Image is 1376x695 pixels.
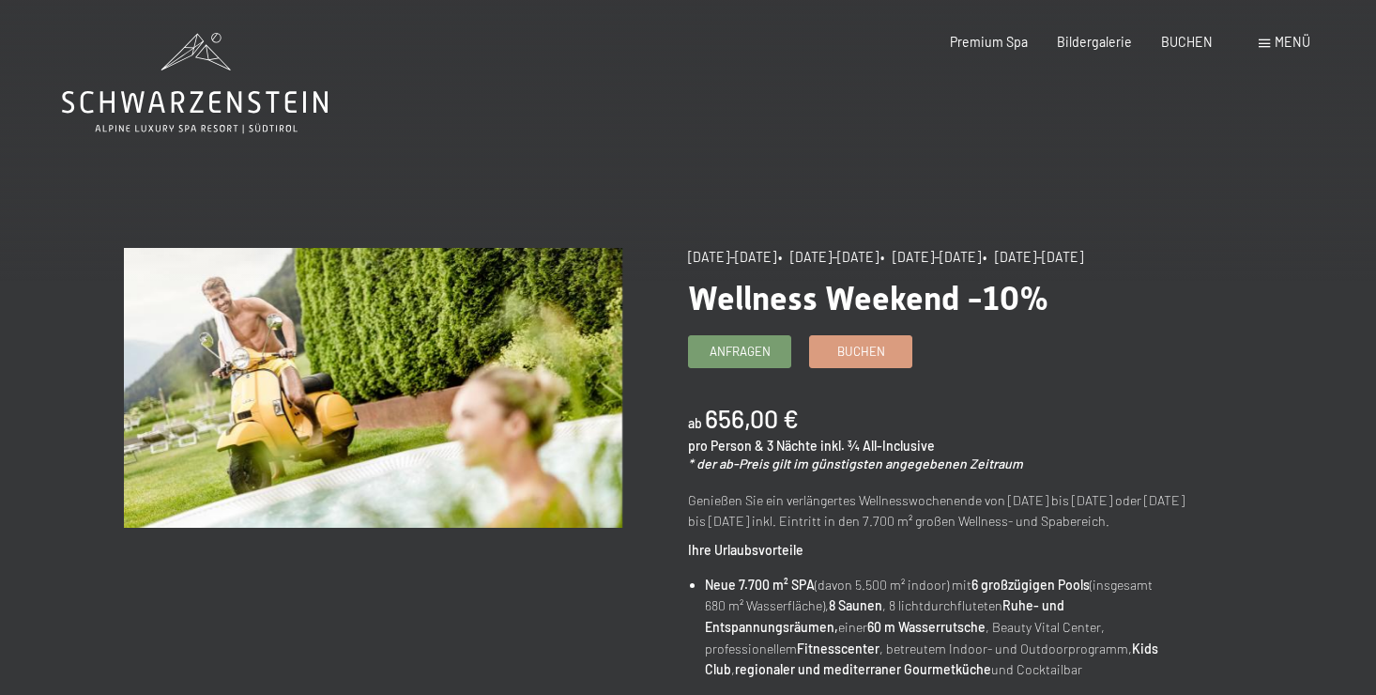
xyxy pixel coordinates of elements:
a: Premium Spa [950,34,1028,50]
span: • [DATE]–[DATE] [983,249,1083,265]
strong: regionaler und mediterraner Gourmetküche [735,661,991,677]
strong: Ihre Urlaubsvorteile [688,542,803,558]
strong: Ruhe- und Entspannungsräumen, [705,597,1064,635]
span: ab [688,415,702,431]
strong: Fitnesscenter [797,641,879,656]
span: Buchen [837,343,885,360]
em: * der ab-Preis gilt im günstigsten angegebenen Zeitraum [688,456,1023,471]
strong: 60 m Wasserrutsche [867,619,986,635]
span: Anfragen [710,343,771,360]
span: • [DATE]–[DATE] [778,249,879,265]
img: Wellness Weekend -10% [124,248,621,528]
span: pro Person & [688,438,764,454]
a: BUCHEN [1161,34,1213,50]
b: 656,00 € [705,403,799,433]
strong: Neue 7.700 m² SPA [705,577,815,593]
span: Menü [1275,34,1310,50]
span: 3 Nächte [767,438,818,454]
span: inkl. ¾ All-Inclusive [820,438,935,454]
span: [DATE]–[DATE] [688,249,776,265]
span: • [DATE]–[DATE] [880,249,981,265]
li: (davon 5.500 m² indoor) mit (insgesamt 680 m² Wasserfläche), , 8 lichtdurchfluteten einer , Beaut... [705,575,1185,681]
strong: 8 Saunen [829,597,882,613]
p: Genießen Sie ein verlängertes Wellnesswochenende von [DATE] bis [DATE] oder [DATE] bis [DATE] ink... [688,490,1185,533]
span: Wellness Weekend -10% [688,279,1048,317]
a: Bildergalerie [1057,34,1132,50]
strong: 6 großzügigen Pools [971,577,1090,593]
a: Buchen [810,336,911,367]
a: Anfragen [689,336,790,367]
